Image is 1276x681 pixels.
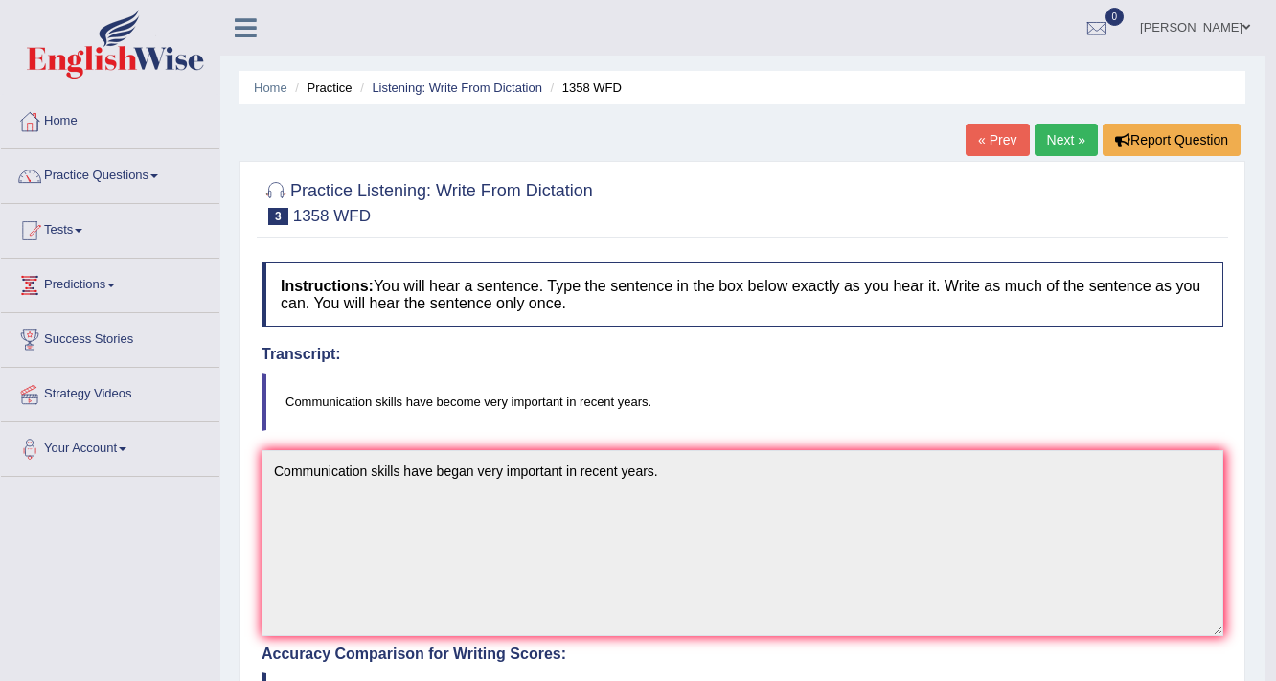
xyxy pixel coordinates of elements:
[1103,124,1241,156] button: Report Question
[262,262,1223,327] h4: You will hear a sentence. Type the sentence in the box below exactly as you hear it. Write as muc...
[1,149,219,197] a: Practice Questions
[1035,124,1098,156] a: Next »
[262,373,1223,431] blockquote: Communication skills have become very important in recent years.
[1,204,219,252] a: Tests
[1105,8,1125,26] span: 0
[1,95,219,143] a: Home
[372,80,542,95] a: Listening: Write From Dictation
[293,207,371,225] small: 1358 WFD
[1,313,219,361] a: Success Stories
[262,346,1223,363] h4: Transcript:
[268,208,288,225] span: 3
[966,124,1029,156] a: « Prev
[262,177,593,225] h2: Practice Listening: Write From Dictation
[1,259,219,306] a: Predictions
[281,278,374,294] b: Instructions:
[1,422,219,470] a: Your Account
[254,80,287,95] a: Home
[546,79,622,97] li: 1358 WFD
[262,646,1223,663] h4: Accuracy Comparison for Writing Scores:
[1,368,219,416] a: Strategy Videos
[290,79,352,97] li: Practice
